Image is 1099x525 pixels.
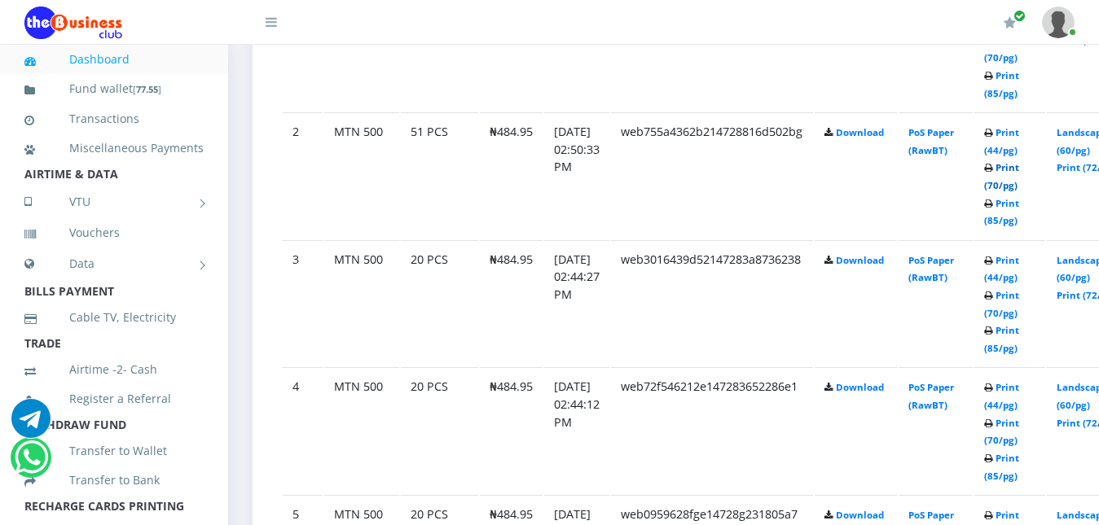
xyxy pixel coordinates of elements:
[611,367,813,493] td: web72f546212e147283652286e1
[15,450,48,477] a: Chat for support
[24,380,204,418] a: Register a Referral
[283,112,323,238] td: 2
[836,509,884,521] a: Download
[133,83,161,95] small: [ ]
[984,452,1019,482] a: Print (85/pg)
[480,367,543,493] td: ₦484.95
[984,324,1019,354] a: Print (85/pg)
[836,254,884,266] a: Download
[544,367,609,493] td: [DATE] 02:44:12 PM
[984,289,1019,319] a: Print (70/pg)
[401,240,478,366] td: 20 PCS
[836,126,884,138] a: Download
[24,129,204,167] a: Miscellaneous Payments
[24,299,204,336] a: Cable TV, Electricity
[836,381,884,393] a: Download
[984,197,1019,227] a: Print (85/pg)
[24,70,204,108] a: Fund wallet[77.55]
[11,411,51,438] a: Chat for support
[401,367,478,493] td: 20 PCS
[544,240,609,366] td: [DATE] 02:44:27 PM
[611,240,813,366] td: web3016439d52147283a8736238
[984,69,1019,99] a: Print (85/pg)
[984,254,1019,284] a: Print (44/pg)
[984,381,1019,411] a: Print (44/pg)
[908,126,954,156] a: PoS Paper (RawBT)
[283,240,323,366] td: 3
[544,112,609,238] td: [DATE] 02:50:33 PM
[1004,16,1016,29] i: Renew/Upgrade Subscription
[480,112,543,238] td: ₦484.95
[401,112,478,238] td: 51 PCS
[324,367,399,493] td: MTN 500
[611,112,813,238] td: web755a4362b214728816d502bg
[324,240,399,366] td: MTN 500
[984,126,1019,156] a: Print (44/pg)
[24,41,204,78] a: Dashboard
[24,100,204,138] a: Transactions
[24,182,204,222] a: VTU
[1042,7,1075,38] img: User
[24,351,204,388] a: Airtime -2- Cash
[136,83,158,95] b: 77.55
[480,240,543,366] td: ₦484.95
[984,161,1019,191] a: Print (70/pg)
[283,367,323,493] td: 4
[24,462,204,499] a: Transfer to Bank
[24,7,122,39] img: Logo
[908,381,954,411] a: PoS Paper (RawBT)
[24,243,204,284] a: Data
[1013,10,1026,22] span: Renew/Upgrade Subscription
[984,417,1019,447] a: Print (70/pg)
[908,254,954,284] a: PoS Paper (RawBT)
[324,112,399,238] td: MTN 500
[24,214,204,252] a: Vouchers
[24,432,204,470] a: Transfer to Wallet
